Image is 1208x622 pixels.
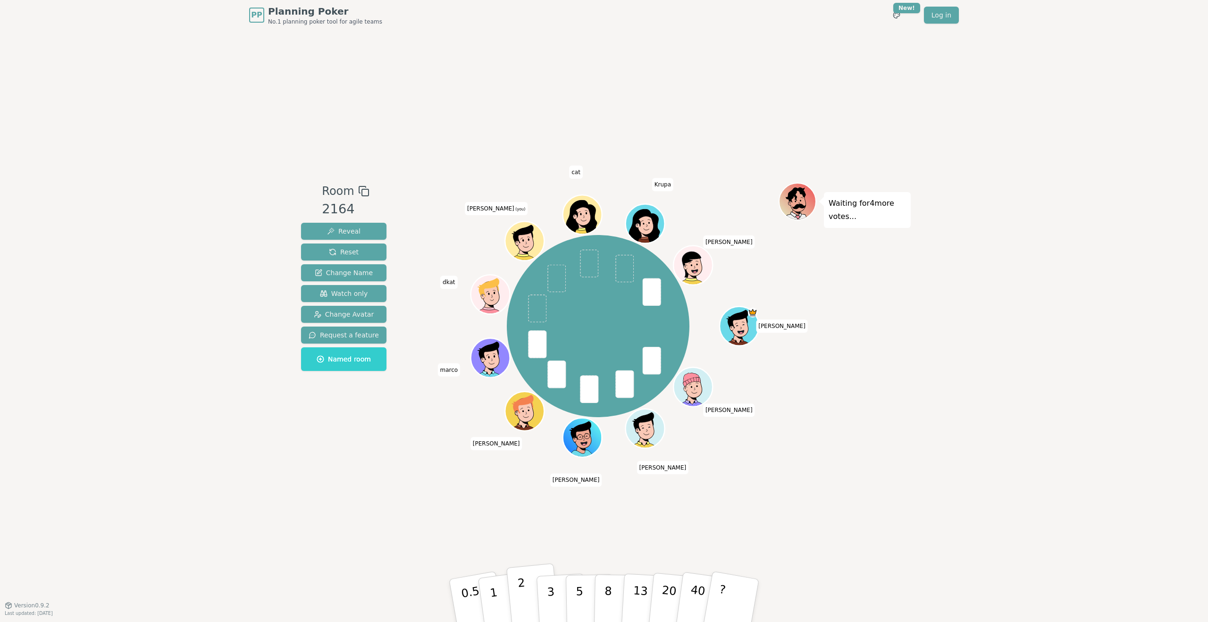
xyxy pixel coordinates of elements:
span: Named room [317,354,371,364]
span: Planning Poker [268,5,382,18]
span: Click to change your name [437,363,460,377]
span: Reveal [327,227,361,236]
span: Click to change your name [440,276,457,289]
div: 2164 [322,200,369,219]
button: Change Name [301,264,386,281]
span: shrutee is the host [747,308,757,318]
button: New! [888,7,905,24]
button: Named room [301,347,386,371]
span: Click to change your name [703,403,755,417]
span: PP [251,9,262,21]
span: Click to change your name [703,235,755,249]
span: Click to change your name [470,437,522,450]
span: Watch only [320,289,368,298]
button: Version0.9.2 [5,602,50,609]
span: Click to change your name [756,319,808,333]
span: Click to change your name [465,202,528,215]
span: Request a feature [309,330,379,340]
span: Change Avatar [314,310,374,319]
p: Waiting for 4 more votes... [829,197,906,223]
span: Version 0.9.2 [14,602,50,609]
button: Request a feature [301,327,386,344]
span: No.1 planning poker tool for agile teams [268,18,382,25]
span: Change Name [315,268,373,277]
button: Click to change your avatar [506,223,543,260]
button: Change Avatar [301,306,386,323]
button: Reveal [301,223,386,240]
a: PPPlanning PokerNo.1 planning poker tool for agile teams [249,5,382,25]
button: Reset [301,244,386,261]
span: Click to change your name [569,166,583,179]
span: Last updated: [DATE] [5,611,53,616]
button: Watch only [301,285,386,302]
span: Click to change your name [637,461,689,474]
span: (you) [514,207,526,211]
div: New! [893,3,920,13]
a: Log in [924,7,959,24]
span: Reset [329,247,359,257]
span: Room [322,183,354,200]
span: Click to change your name [652,178,673,191]
span: Click to change your name [550,473,602,487]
